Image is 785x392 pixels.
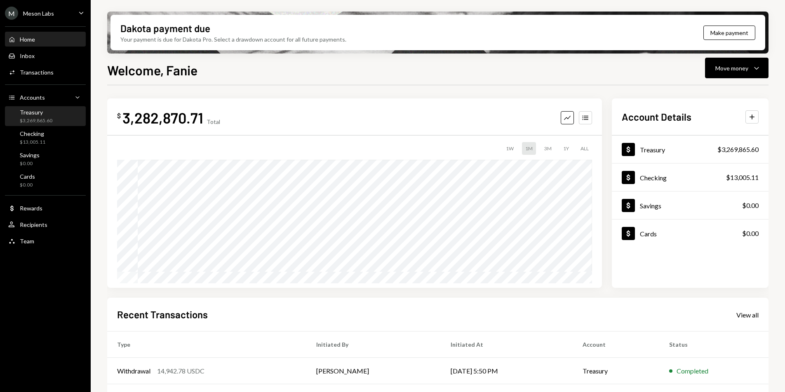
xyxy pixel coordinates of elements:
div: $ [117,112,121,120]
a: Inbox [5,48,86,63]
div: View all [736,311,759,319]
div: Rewards [20,205,42,212]
h1: Welcome, Fanie [107,62,197,78]
div: Transactions [20,69,54,76]
div: Team [20,238,34,245]
td: Treasury [573,358,659,384]
th: Initiated By [306,331,441,358]
div: M [5,7,18,20]
a: Savings$0.00 [612,191,769,219]
a: Home [5,32,86,47]
div: 1W [503,142,517,155]
div: Savings [20,152,40,159]
th: Type [107,331,306,358]
div: 14,942.78 USDC [157,366,204,376]
div: Accounts [20,94,45,101]
h2: Recent Transactions [117,308,208,321]
button: Make payment [703,26,755,40]
div: $13,005.11 [726,173,759,182]
div: Savings [640,202,661,210]
div: Move money [715,64,748,72]
th: Initiated At [441,331,572,358]
div: Dakota payment due [120,21,210,35]
div: $0.00 [742,229,759,238]
div: $0.00 [20,160,40,167]
div: $0.00 [20,182,35,189]
div: Checking [640,174,667,182]
div: Inbox [20,52,35,59]
th: Account [573,331,659,358]
div: 1Y [560,142,572,155]
div: $3,269,865.60 [717,145,759,154]
a: Checking$13,005.11 [5,128,86,147]
div: Recipients [20,221,47,228]
div: Cards [640,230,657,238]
div: Completed [677,366,708,376]
th: Status [659,331,769,358]
div: Meson Labs [23,10,54,17]
a: Team [5,233,86,248]
a: Cards$0.00 [612,219,769,247]
a: Rewards [5,201,86,215]
div: $3,269,865.60 [20,117,52,124]
div: Checking [20,130,45,137]
div: Cards [20,173,35,180]
a: View all [736,310,759,319]
div: ALL [577,142,592,155]
a: Treasury$3,269,865.60 [612,135,769,163]
a: Savings$0.00 [5,149,86,169]
div: Total [207,118,220,125]
h2: Account Details [622,110,691,124]
a: Transactions [5,65,86,79]
div: 3M [541,142,555,155]
a: Checking$13,005.11 [612,163,769,191]
div: $0.00 [742,201,759,210]
a: Recipients [5,217,86,232]
a: Treasury$3,269,865.60 [5,106,86,126]
div: Home [20,36,35,43]
a: Cards$0.00 [5,170,86,190]
div: Treasury [640,146,665,154]
td: [DATE] 5:50 PM [441,358,572,384]
div: Treasury [20,109,52,116]
div: Withdrawal [117,366,150,376]
a: Accounts [5,90,86,105]
div: $13,005.11 [20,139,45,146]
td: [PERSON_NAME] [306,358,441,384]
button: Move money [705,58,769,78]
div: Your payment is due for Dakota Pro. Select a drawdown account for all future payments. [120,35,346,44]
div: 3,282,870.71 [122,108,203,127]
div: 1M [522,142,536,155]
